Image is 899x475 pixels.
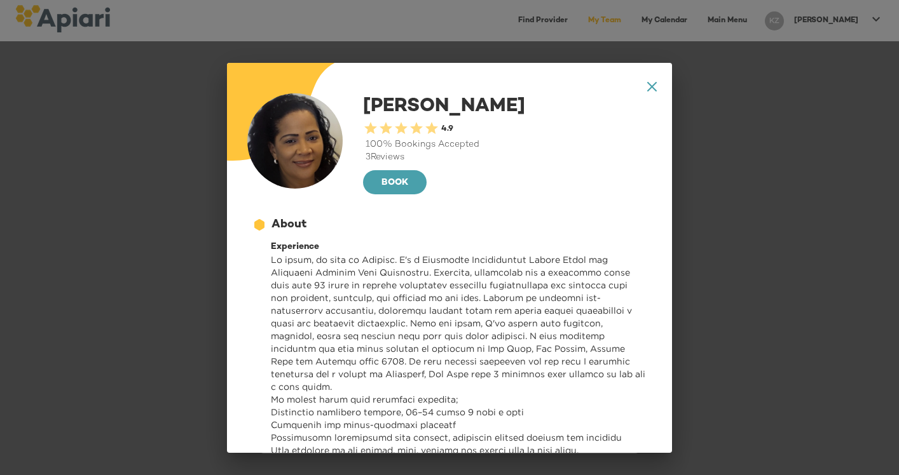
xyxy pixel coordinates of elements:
div: [PERSON_NAME] [363,93,652,196]
button: BOOK [363,170,427,194]
div: 100 % Bookings Accepted [363,138,652,151]
div: 4.9 [439,123,453,135]
img: user-photo-123-1709087200575.jpeg [247,93,343,189]
div: Experience [271,241,647,253]
div: About [271,217,306,233]
div: 3 Reviews [363,151,652,164]
span: BOOK [373,175,416,191]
